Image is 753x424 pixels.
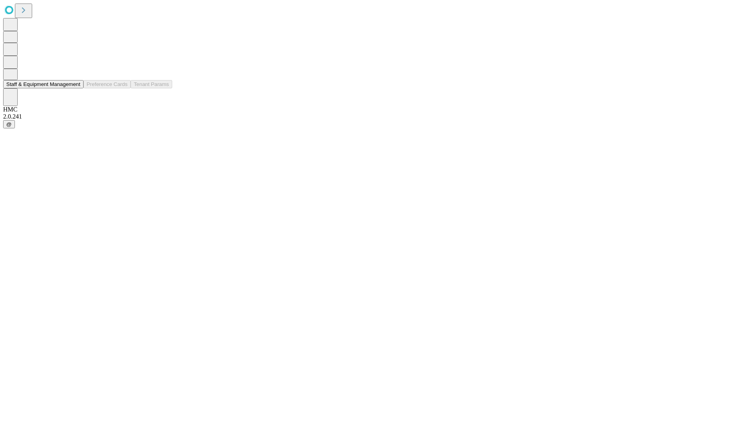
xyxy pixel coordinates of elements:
[3,113,750,120] div: 2.0.241
[3,106,750,113] div: HMC
[131,80,172,88] button: Tenant Params
[3,80,84,88] button: Staff & Equipment Management
[3,120,15,128] button: @
[84,80,131,88] button: Preference Cards
[6,121,12,127] span: @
